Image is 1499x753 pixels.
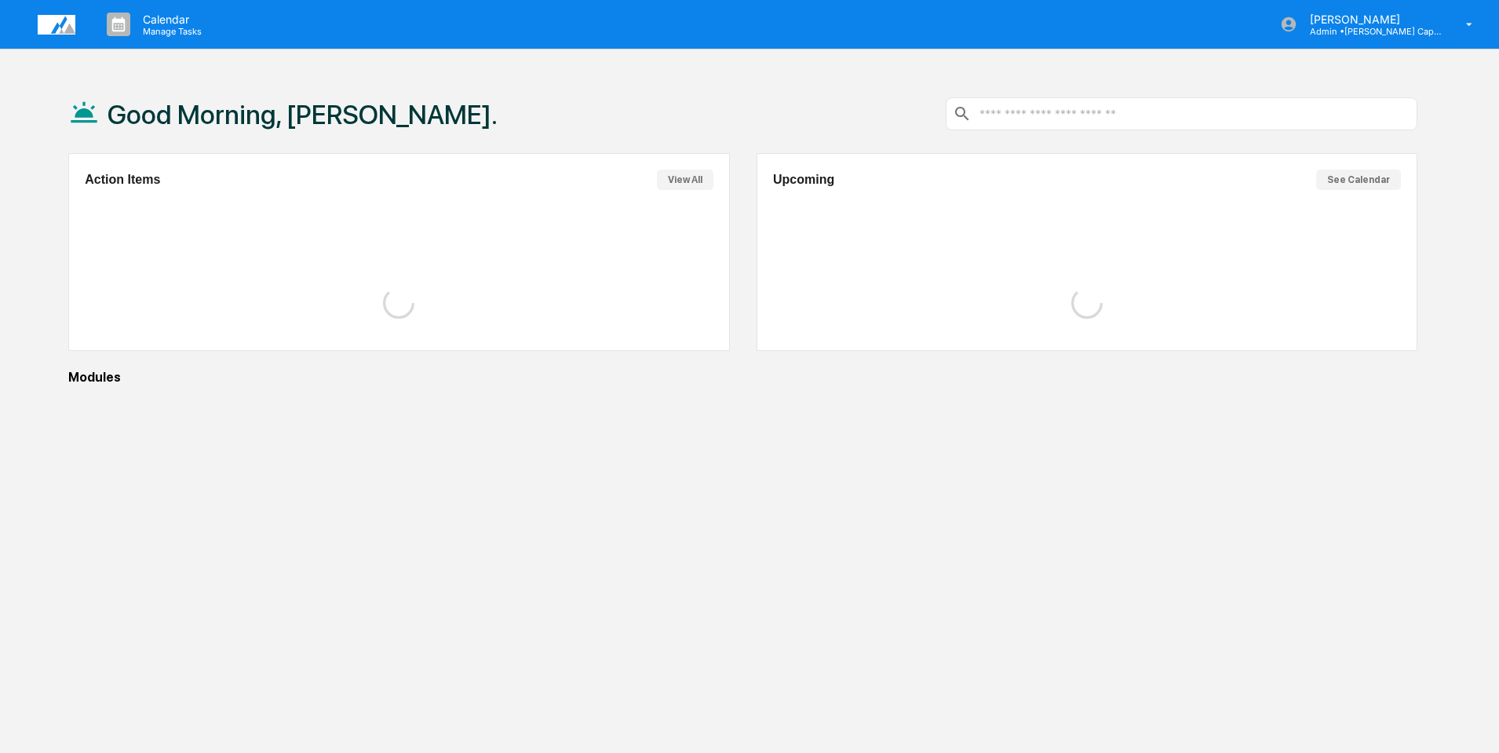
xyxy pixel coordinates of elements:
h1: Good Morning, [PERSON_NAME]. [108,99,498,130]
img: logo [38,15,75,35]
p: Manage Tasks [130,26,210,37]
h2: Action Items [85,173,160,187]
div: Modules [68,370,1417,385]
button: View All [657,170,713,190]
p: Admin • [PERSON_NAME] Capital Management [1297,26,1443,37]
p: Calendar [130,13,210,26]
p: [PERSON_NAME] [1297,13,1443,26]
button: See Calendar [1316,170,1401,190]
h2: Upcoming [773,173,834,187]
